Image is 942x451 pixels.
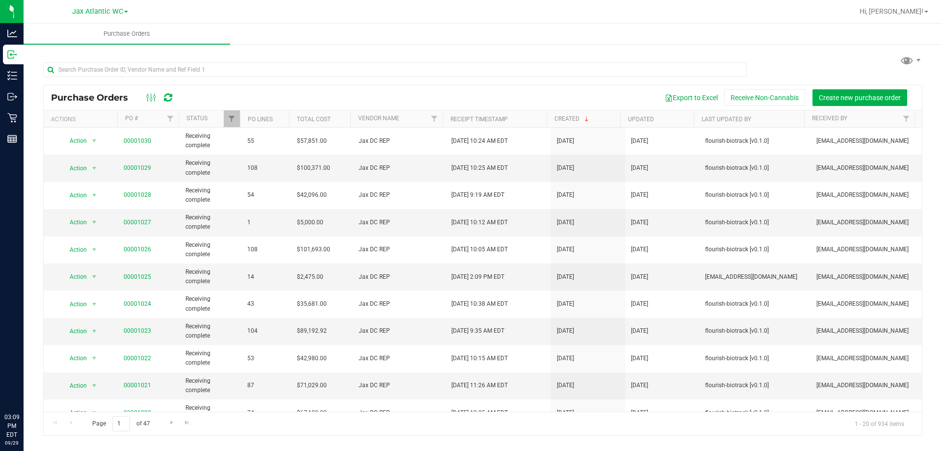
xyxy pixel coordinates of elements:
input: 1 [112,416,130,431]
a: Filter [898,110,915,127]
span: [DATE] [631,190,648,200]
span: Jax DC REP [359,272,440,282]
span: $100,371.00 [297,163,330,173]
a: Last Updated By [702,116,751,123]
span: [DATE] 10:05 AM EDT [451,408,508,418]
span: [EMAIL_ADDRESS][DOMAIN_NAME] [816,163,916,173]
a: 00001026 [124,246,151,253]
span: [EMAIL_ADDRESS][DOMAIN_NAME] [816,381,916,390]
span: flourish-biotrack [v0.1.0] [705,381,805,390]
a: Filter [426,110,442,127]
a: PO # [125,115,138,122]
span: $42,980.00 [297,354,327,363]
span: 14 [247,272,285,282]
button: Create new purchase order [812,89,907,106]
a: Vendor Name [358,115,399,122]
span: select [88,406,100,420]
span: [DATE] 10:05 AM EDT [451,245,508,254]
input: Search Purchase Order ID, Vendor Name and Ref Field 1 [43,62,747,77]
inline-svg: Inventory [7,71,17,80]
span: $57,851.00 [297,136,327,146]
span: 43 [247,299,285,309]
a: Created [554,115,591,122]
span: Receiving complete [185,349,235,368]
span: flourish-biotrack [v0.1.0] [705,245,805,254]
a: Total Cost [297,116,331,123]
span: [DATE] [557,299,574,309]
span: [EMAIL_ADDRESS][DOMAIN_NAME] [816,354,916,363]
span: [DATE] [631,163,648,173]
span: select [88,188,100,202]
span: [DATE] [631,136,648,146]
a: Go to the last page [180,416,194,429]
span: Action [61,215,88,229]
span: [DATE] 9:19 AM EDT [451,190,504,200]
span: select [88,243,100,257]
span: [EMAIL_ADDRESS][DOMAIN_NAME] [816,299,916,309]
span: Jax DC REP [359,190,440,200]
a: 00001023 [124,327,151,334]
span: [EMAIL_ADDRESS][DOMAIN_NAME] [816,136,916,146]
span: Jax DC REP [359,326,440,336]
span: Jax DC REP [359,163,440,173]
span: Action [61,324,88,338]
span: Action [61,297,88,311]
span: Receiving complete [185,186,235,205]
span: $67,100.00 [297,408,327,418]
div: Actions [51,116,113,123]
span: Purchase Orders [90,29,163,38]
span: [DATE] [631,299,648,309]
span: $2,475.00 [297,272,323,282]
span: Jax DC REP [359,354,440,363]
a: 00001024 [124,300,151,307]
span: select [88,324,100,338]
span: Action [61,188,88,202]
inline-svg: Analytics [7,28,17,38]
span: [DATE] [631,218,648,227]
span: 53 [247,354,285,363]
span: Purchase Orders [51,92,138,103]
span: select [88,215,100,229]
span: [EMAIL_ADDRESS][DOMAIN_NAME] [816,408,916,418]
span: [DATE] 10:25 AM EDT [451,163,508,173]
span: Jax DC REP [359,136,440,146]
span: Jax Atlantic WC [72,7,123,16]
span: Jax DC REP [359,218,440,227]
span: Action [61,161,88,175]
span: [DATE] [557,136,574,146]
span: [DATE] [557,190,574,200]
span: 1 [247,218,285,227]
span: [DATE] [631,326,648,336]
span: [DATE] 10:12 AM EDT [451,218,508,227]
a: 00001030 [124,137,151,144]
span: 74 [247,408,285,418]
span: Action [61,243,88,257]
span: $71,029.00 [297,381,327,390]
a: Received By [812,115,847,122]
span: select [88,379,100,393]
a: Purchase Orders [24,24,230,44]
span: flourish-biotrack [v0.1.0] [705,190,805,200]
span: [EMAIL_ADDRESS][DOMAIN_NAME] [816,218,916,227]
p: 09/29 [4,439,19,447]
a: 00001027 [124,219,151,226]
a: 00001022 [124,355,151,362]
a: PO Lines [248,116,273,123]
span: [DATE] 10:24 AM EDT [451,136,508,146]
inline-svg: Inbound [7,50,17,59]
a: Updated [628,116,654,123]
span: [EMAIL_ADDRESS][DOMAIN_NAME] [816,190,916,200]
span: Receiving complete [185,159,235,177]
span: Action [61,406,88,420]
span: [DATE] 9:35 AM EDT [451,326,504,336]
span: [DATE] [557,408,574,418]
span: Receiving complete [185,322,235,341]
span: Receiving complete [185,403,235,422]
span: flourish-biotrack [v0.1.0] [705,408,805,418]
span: [DATE] [631,381,648,390]
button: Receive Non-Cannabis [724,89,805,106]
span: $101,693.00 [297,245,330,254]
span: Action [61,379,88,393]
a: Status [186,115,208,122]
iframe: Resource center [10,372,39,402]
